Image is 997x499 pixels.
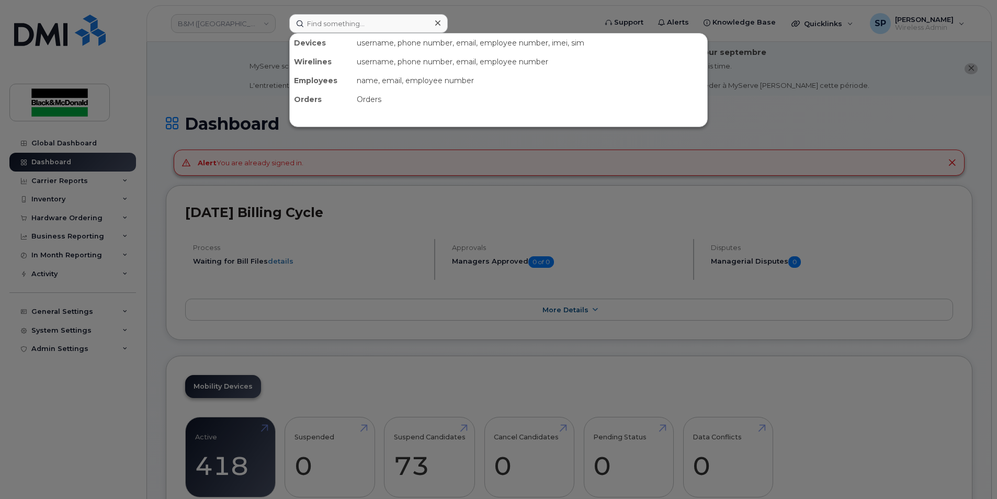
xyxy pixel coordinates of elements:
[353,52,707,71] div: username, phone number, email, employee number
[353,71,707,90] div: name, email, employee number
[290,33,353,52] div: Devices
[290,90,353,109] div: Orders
[290,52,353,71] div: Wirelines
[353,33,707,52] div: username, phone number, email, employee number, imei, sim
[353,90,707,109] div: Orders
[290,71,353,90] div: Employees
